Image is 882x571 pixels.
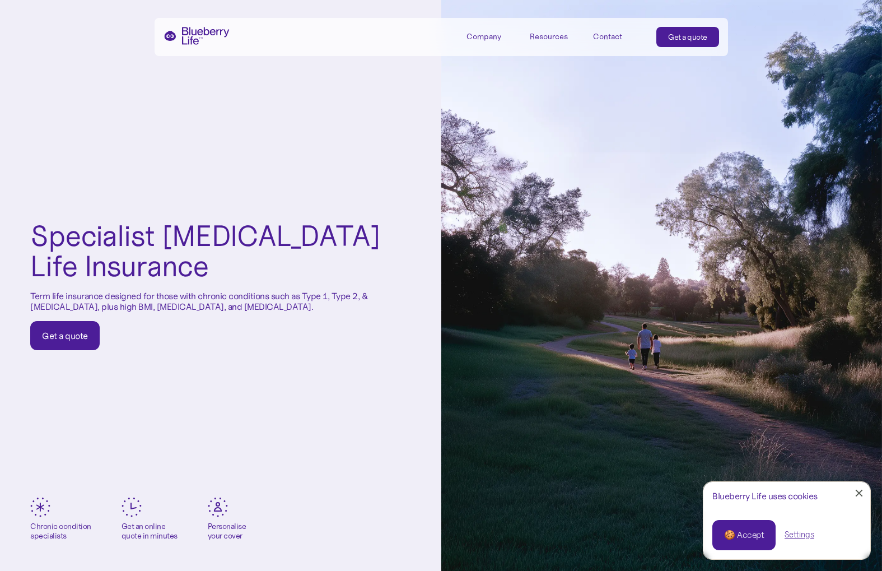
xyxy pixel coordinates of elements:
[530,27,580,45] div: Resources
[466,27,517,45] div: Company
[724,529,764,541] div: 🍪 Accept
[208,522,246,541] div: Personalise your cover
[785,529,814,541] a: Settings
[668,31,707,43] div: Get a quote
[712,520,776,550] a: 🍪 Accept
[593,27,643,45] a: Contact
[848,482,870,504] a: Close Cookie Popup
[712,491,861,502] div: Blueberry Life uses cookies
[122,522,178,541] div: Get an online quote in minutes
[30,321,100,350] a: Get a quote
[42,330,88,341] div: Get a quote
[30,221,411,282] h1: Specialist [MEDICAL_DATA] Life Insurance
[30,522,91,541] div: Chronic condition specialists
[164,27,230,45] a: home
[859,493,860,494] div: Close Cookie Popup
[30,291,411,312] p: Term life insurance designed for those with chronic conditions such as Type 1, Type 2, & [MEDICAL...
[593,32,622,41] div: Contact
[466,32,501,41] div: Company
[530,32,568,41] div: Resources
[656,27,719,47] a: Get a quote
